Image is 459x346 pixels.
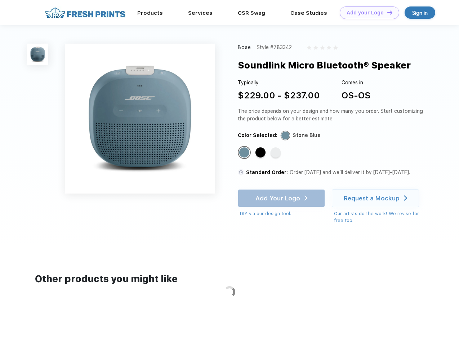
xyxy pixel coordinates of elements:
div: Sign in [412,9,428,17]
img: gray_star.svg [333,45,338,50]
div: OS-OS [342,89,370,102]
a: CSR Swag [238,10,265,16]
div: Request a Mockup [344,195,400,202]
img: gray_star.svg [327,45,331,50]
div: Bose [238,44,251,51]
span: Order [DATE] and we’ll deliver it by [DATE]–[DATE]. [290,169,410,175]
img: fo%20logo%202.webp [43,6,128,19]
span: Standard Order: [246,169,288,175]
div: Style #783342 [257,44,292,51]
img: func=resize&h=640 [65,44,215,194]
div: Stone Blue [293,132,321,139]
a: Services [188,10,213,16]
div: Other products you might like [35,272,424,286]
img: DT [387,10,392,14]
img: gray_star.svg [307,45,311,50]
img: func=resize&h=100 [27,44,48,65]
img: gray_star.svg [313,45,318,50]
div: Typically [238,79,320,86]
a: Products [137,10,163,16]
img: white arrow [404,195,407,201]
div: The price depends on your design and how many you order. Start customizing the product below for ... [238,107,426,123]
div: White Smoke [271,147,281,158]
div: Stone Blue [239,147,249,158]
a: Sign in [405,6,435,19]
div: Color Selected: [238,132,277,139]
img: standard order [238,169,244,176]
div: Our artists do the work! We revise for free too. [334,210,426,224]
div: Add your Logo [347,10,384,16]
div: Soundlink Micro Bluetooth® Speaker [238,58,411,72]
img: gray_star.svg [320,45,325,50]
div: $229.00 - $237.00 [238,89,320,102]
div: DIY via our design tool. [240,210,325,217]
div: Black [255,147,266,158]
div: Comes in [342,79,370,86]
